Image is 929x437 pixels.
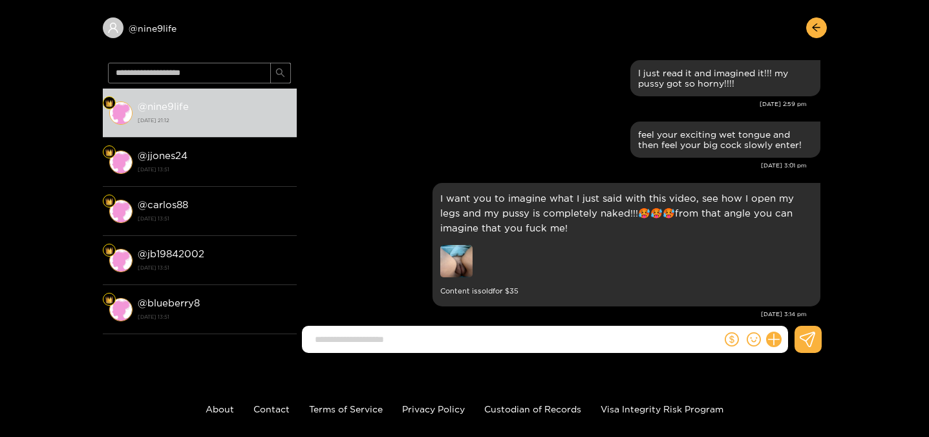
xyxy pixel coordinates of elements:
img: Fan Level [105,149,113,156]
span: arrow-left [811,23,821,34]
div: Aug. 23, 3:01 pm [630,122,820,158]
div: Aug. 23, 3:14 pm [432,183,820,306]
strong: [DATE] 13:51 [138,262,290,273]
p: I want you to imagine what I just said with this video, see how I open my legs and my pussy is co... [440,191,813,235]
div: feel your exciting wet tongue and then feel your big cock slowly enter! [638,129,813,150]
img: Fan Level [105,198,113,206]
div: @nine9life [103,17,297,38]
div: [DATE] 3:14 pm [303,310,807,319]
a: Privacy Policy [402,404,465,414]
button: arrow-left [806,17,827,38]
a: Custodian of Records [484,404,581,414]
img: Fan Level [105,296,113,304]
div: Aug. 23, 2:59 pm [630,60,820,96]
button: dollar [722,330,742,349]
strong: @ nine9life [138,101,189,112]
strong: @ carlos88 [138,199,188,210]
a: Terms of Service [309,404,383,414]
a: Contact [253,404,290,414]
img: conversation [109,101,133,125]
img: conversation [109,200,133,223]
button: search [270,63,291,83]
strong: @ jb19842002 [138,248,204,259]
strong: [DATE] 21:12 [138,114,290,126]
img: preview [440,245,473,277]
a: Visa Integrity Risk Program [601,404,723,414]
img: conversation [109,151,133,174]
strong: @ blueberry8 [138,297,200,308]
img: Fan Level [105,100,113,107]
div: [DATE] 3:01 pm [303,161,807,170]
a: About [206,404,234,414]
small: Content is sold for $ 35 [440,284,813,299]
span: dollar [725,332,739,346]
span: search [275,68,285,79]
div: I just read it and imagined it!!! my pussy got so horny!!!! [638,68,813,89]
img: conversation [109,249,133,272]
strong: [DATE] 13:51 [138,164,290,175]
strong: [DATE] 13:51 [138,311,290,323]
span: smile [747,332,761,346]
img: Fan Level [105,247,113,255]
span: user [107,22,119,34]
div: [DATE] 2:59 pm [303,100,807,109]
strong: [DATE] 13:51 [138,213,290,224]
img: conversation [109,298,133,321]
strong: @ jjones24 [138,150,187,161]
